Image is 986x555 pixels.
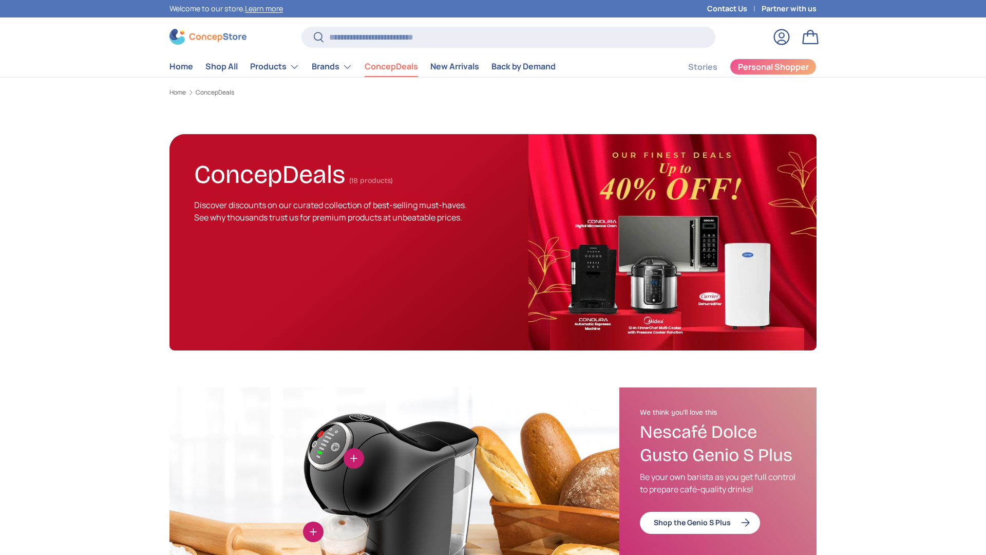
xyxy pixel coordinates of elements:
a: Shop the Genio S Plus [640,512,760,534]
span: (18 products) [349,176,393,185]
summary: Products [244,57,306,77]
a: Shop All [205,57,238,77]
a: Home [169,57,193,77]
a: Back by Demand [491,57,556,77]
p: Welcome to our store. [169,3,283,14]
nav: Breadcrumbs [169,88,817,97]
span: Discover discounts on our curated collection of best-selling must-haves. See why thousands trust ... [194,199,467,223]
a: New Arrivals [430,57,479,77]
img: ConcepStore [169,29,246,45]
a: Learn more [245,4,283,13]
a: Personal Shopper [730,59,817,75]
img: ConcepDeals [528,134,817,350]
a: ConcepDeals [196,89,234,96]
nav: Secondary [663,57,817,77]
nav: Primary [169,57,556,77]
a: Home [169,89,186,96]
span: Personal Shopper [738,63,809,71]
a: Products [250,57,299,77]
a: ConcepDeals [365,57,418,77]
h1: ConcepDeals [194,155,345,190]
h2: We think you'll love this [640,408,796,417]
p: Be your own barista as you get full control to prepare café-quality drinks! [640,471,796,495]
a: Contact Us [707,3,762,14]
a: Brands [312,57,352,77]
a: Stories [688,57,717,77]
a: Partner with us [762,3,817,14]
h3: Nescafé Dolce Gusto Genio S Plus [640,421,796,467]
summary: Brands [306,57,358,77]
